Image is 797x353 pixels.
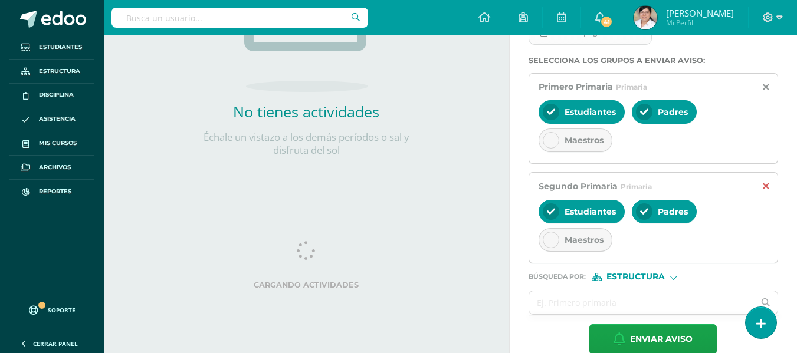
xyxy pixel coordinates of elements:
[33,339,78,348] span: Cerrar panel
[127,281,486,289] label: Cargando actividades
[600,15,613,28] span: 41
[39,67,80,76] span: Estructura
[9,156,94,180] a: Archivos
[565,235,604,245] span: Maestros
[565,135,604,146] span: Maestros
[616,83,647,91] span: Primaria
[658,107,688,117] span: Padres
[188,101,424,121] h2: No tienes actividades
[39,163,71,172] span: Archivos
[188,131,424,157] p: Échale un vistazo a los demás períodos o sal y disfruta del sol
[539,81,613,92] span: Primero Primaria
[565,206,616,217] span: Estudiantes
[606,273,665,280] span: Estructura
[9,131,94,156] a: Mis cursos
[621,182,652,191] span: Primaria
[592,273,680,281] div: [object Object]
[111,8,368,28] input: Busca un usuario...
[39,187,71,196] span: Reportes
[539,181,618,192] span: Segundo Primaria
[39,42,82,52] span: Estudiantes
[529,273,586,280] span: Búsqueda por :
[14,294,90,323] a: Soporte
[666,18,734,28] span: Mi Perfil
[529,56,778,65] label: Selecciona los grupos a enviar aviso :
[39,138,77,148] span: Mis cursos
[9,35,94,60] a: Estudiantes
[39,90,74,100] span: Disciplina
[565,107,616,117] span: Estudiantes
[658,206,688,217] span: Padres
[9,60,94,84] a: Estructura
[48,306,76,314] span: Soporte
[666,7,734,19] span: [PERSON_NAME]
[39,114,76,124] span: Asistencia
[9,107,94,131] a: Asistencia
[529,291,755,314] input: Ej. Primero primaria
[9,84,94,108] a: Disciplina
[634,6,657,29] img: 81b4b96153a5e26d3d090ab20a7281c5.png
[9,180,94,204] a: Reportes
